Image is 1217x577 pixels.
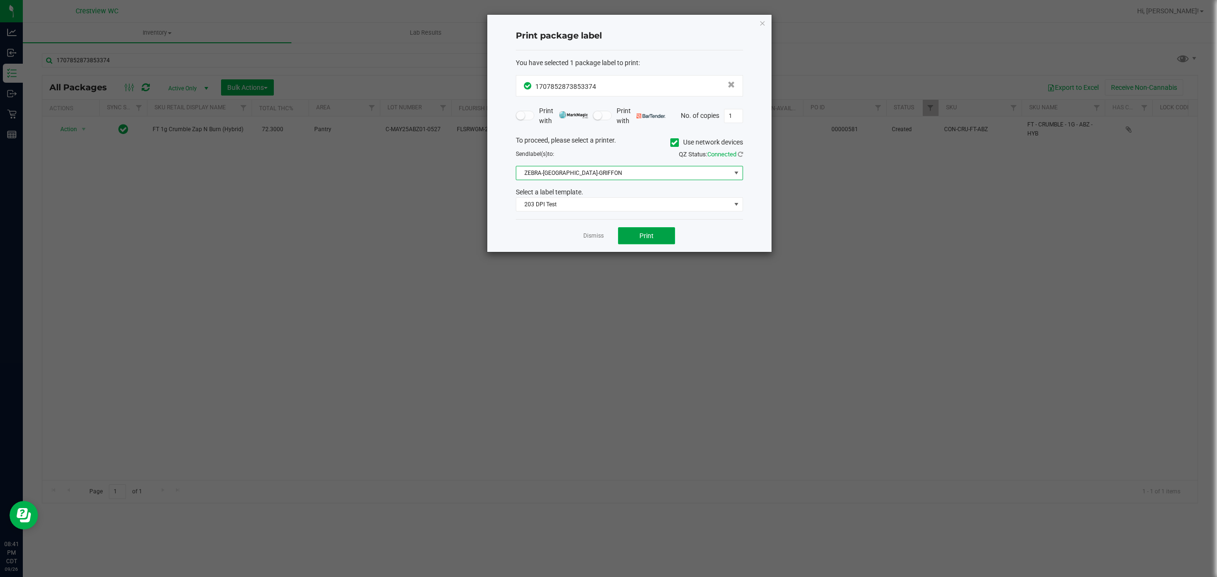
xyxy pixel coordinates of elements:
span: In Sync [524,81,533,91]
div: To proceed, please select a printer. [509,135,750,150]
button: Print [618,227,675,244]
div: : [516,58,743,68]
span: You have selected 1 package label to print [516,59,638,67]
img: mark_magic_cybra.png [559,111,588,118]
a: Dismiss [583,232,604,240]
span: No. of copies [681,111,719,119]
span: Print with [617,106,666,126]
span: Print [639,232,654,240]
div: Select a label template. [509,187,750,197]
span: 1707852873853374 [535,83,596,90]
span: QZ Status: [679,151,743,158]
span: label(s) [529,151,548,157]
label: Use network devices [670,137,743,147]
span: ZEBRA-[GEOGRAPHIC_DATA]-GRIFFON [516,166,731,180]
h4: Print package label [516,30,743,42]
iframe: Resource center [10,501,38,529]
img: bartender.png [637,114,666,118]
span: Connected [707,151,736,158]
span: Send to: [516,151,554,157]
span: Print with [539,106,588,126]
span: 203 DPI Test [516,198,731,211]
